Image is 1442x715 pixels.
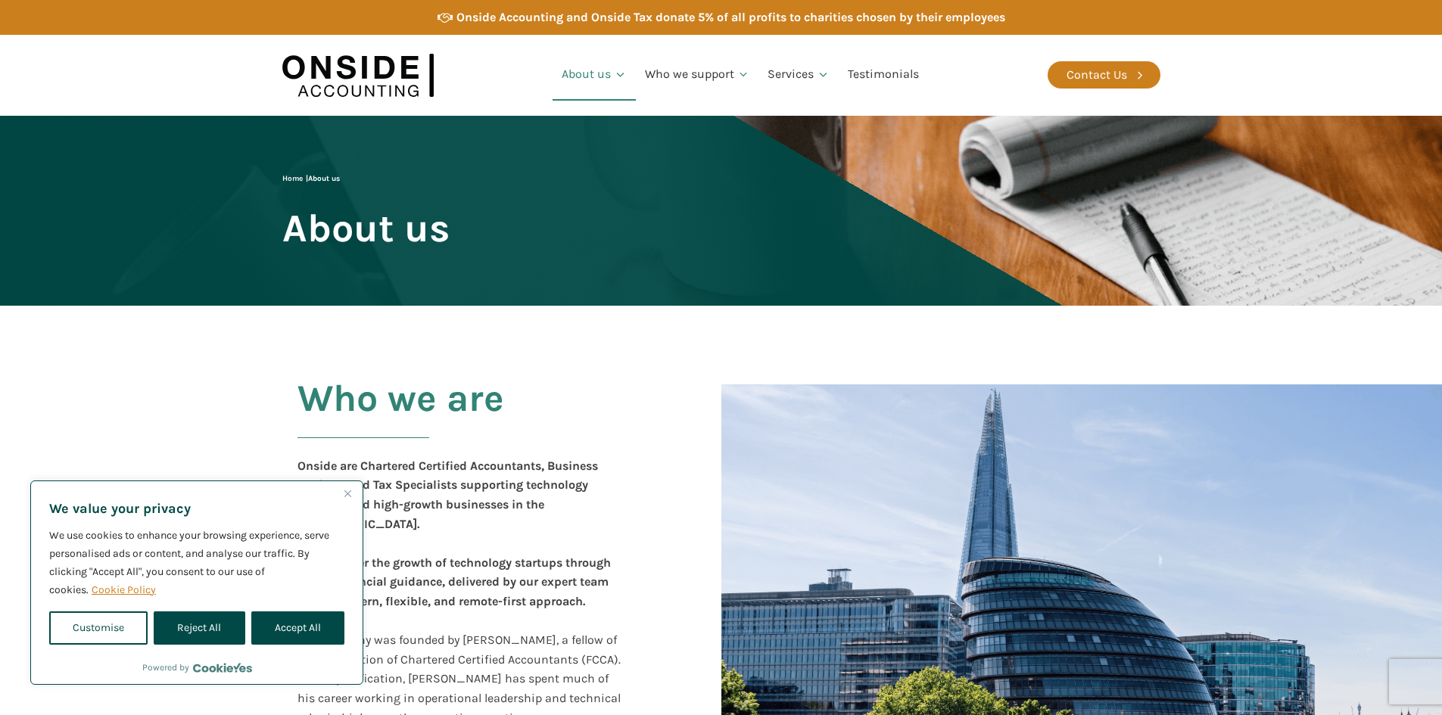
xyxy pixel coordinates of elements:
[338,484,357,502] button: Close
[1067,65,1127,85] div: Contact Us
[193,663,252,673] a: Visit CookieYes website
[282,174,303,183] a: Home
[49,527,344,599] p: We use cookies to enhance your browsing experience, serve personalised ads or content, and analys...
[758,49,839,101] a: Services
[251,611,344,645] button: Accept All
[282,46,434,104] img: Onside Accounting
[456,8,1005,27] div: Onside Accounting and Onside Tax donate 5% of all profits to charities chosen by their employees
[297,574,609,608] b: , delivered by our expert team with a modern, flexible, and remote-first approach.
[49,499,344,518] p: We value your privacy
[297,459,598,531] b: Onside are Chartered Certified Accountants, Business Advisers and Tax Specialists supporting tech...
[1048,61,1160,89] a: Contact Us
[142,660,252,675] div: Powered by
[154,611,244,645] button: Reject All
[297,378,504,456] h2: Who we are
[282,207,450,249] span: About us
[839,49,928,101] a: Testimonials
[553,49,636,101] a: About us
[282,174,340,183] span: |
[636,49,759,101] a: Who we support
[308,174,340,183] span: About us
[49,611,148,645] button: Customise
[297,555,611,589] b: We empower the growth of technology startups through expert financial guidance
[30,480,363,685] div: We value your privacy
[91,583,157,597] a: Cookie Policy
[344,490,351,497] img: Close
